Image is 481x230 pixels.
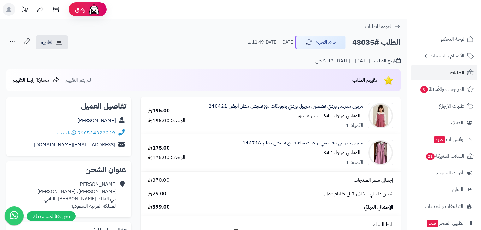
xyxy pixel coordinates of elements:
[411,132,477,147] a: وآتس آبجديد
[365,23,393,30] span: العودة للطلبات
[77,129,115,137] a: 966534322229
[36,35,68,49] a: الفاتورة
[430,51,464,60] span: الأقسام والمنتجات
[41,38,54,46] span: الفاتورة
[364,203,393,211] span: الإجمالي النهائي
[352,76,377,84] span: تقييم الطلب
[425,152,464,161] span: السلات المتروكة
[34,141,115,149] a: [EMAIL_ADDRESS][DOMAIN_NAME]
[354,177,393,184] span: إجمالي سعر المنتجات
[441,35,464,44] span: لوحة التحكم
[411,115,477,130] a: العملاء
[450,68,464,77] span: الطلبات
[420,85,464,94] span: المراجعات والأسئلة
[411,98,477,114] a: طلبات الإرجاع
[426,219,463,227] span: تطبيق المتجر
[148,117,185,124] div: الوحدة: 195.00
[411,65,477,80] a: الطلبات
[295,36,346,49] button: جاري التجهيز
[148,190,166,198] span: 29.00
[411,32,477,47] a: لوحة التحكم
[57,129,76,137] a: واتساب
[411,182,477,197] a: التقارير
[346,122,363,129] div: الكمية: 1
[411,82,477,97] a: المراجعات والأسئلة9
[65,76,91,84] span: لم يتم التقييم
[148,177,169,184] span: 370.00
[17,3,33,17] a: تحديثات المنصة
[11,166,126,174] h2: عنوان الشحن
[451,118,463,127] span: العملاء
[298,112,363,120] small: - المقاس مريول : 34 - حجز مسبق
[242,139,363,147] a: مريول مدرسي بنفسجي بربطات خلفية مع قميص مقلم 144716
[88,3,100,16] img: ai-face.png
[246,39,294,45] small: [DATE] - [DATE] 11:49 ص
[411,149,477,164] a: السلات المتروكة21
[426,153,435,160] span: 21
[425,202,463,211] span: التطبيقات والخدمات
[208,103,363,110] a: مريول مدرسي وردي قطعتين مريول وردي بفيونكات مع قميص مطرز أبيض 240421
[434,136,445,143] span: جديد
[451,185,463,194] span: التقارير
[37,181,117,209] div: [PERSON_NAME] [PERSON_NAME]، [PERSON_NAME] حي الملك [PERSON_NAME]، الزلفي المملكة العربية السعودية
[368,103,393,128] img: 1752852067-1000412619-90x90.jpg
[148,107,170,115] div: 195.00
[77,117,116,124] a: [PERSON_NAME]
[148,144,170,152] div: 175.00
[420,86,428,93] span: 9
[148,203,170,211] span: 399.00
[315,57,401,65] div: تاريخ الطلب : [DATE] - [DATE] 5:13 ص
[365,23,401,30] a: العودة للطلبات
[427,220,438,227] span: جديد
[323,149,363,156] small: - المقاس مريول : 34
[143,221,398,228] div: رابط السلة
[352,36,401,49] h2: الطلب #48035
[346,159,363,166] div: الكمية: 1
[438,17,475,30] img: logo-2.png
[436,168,463,177] span: أدوات التسويق
[148,154,185,161] div: الوحدة: 175.00
[75,6,85,13] span: رفيق
[411,165,477,180] a: أدوات التسويق
[13,76,49,84] span: مشاركة رابط التقييم
[13,76,60,84] a: مشاركة رابط التقييم
[11,102,126,110] h2: تفاصيل العميل
[433,135,463,144] span: وآتس آب
[368,140,393,165] img: 1754036306-IMG_2329-90x90.jpeg
[324,190,393,198] span: شحن داخلي - خلال 3الى 5 ايام عمل
[411,199,477,214] a: التطبيقات والخدمات
[439,102,464,110] span: طلبات الإرجاع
